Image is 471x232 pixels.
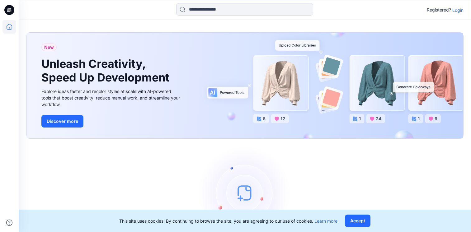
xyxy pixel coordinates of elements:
[452,7,464,13] p: Login
[41,57,172,84] h1: Unleash Creativity, Speed Up Development
[44,44,54,51] span: New
[41,115,181,128] a: Discover more
[314,218,337,224] a: Learn more
[345,215,370,227] button: Accept
[41,115,83,128] button: Discover more
[427,6,451,14] p: Registered?
[119,218,337,224] p: This site uses cookies. By continuing to browse the site, you are agreeing to our use of cookies.
[41,88,181,108] div: Explore ideas faster and recolor styles at scale with AI-powered tools that boost creativity, red...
